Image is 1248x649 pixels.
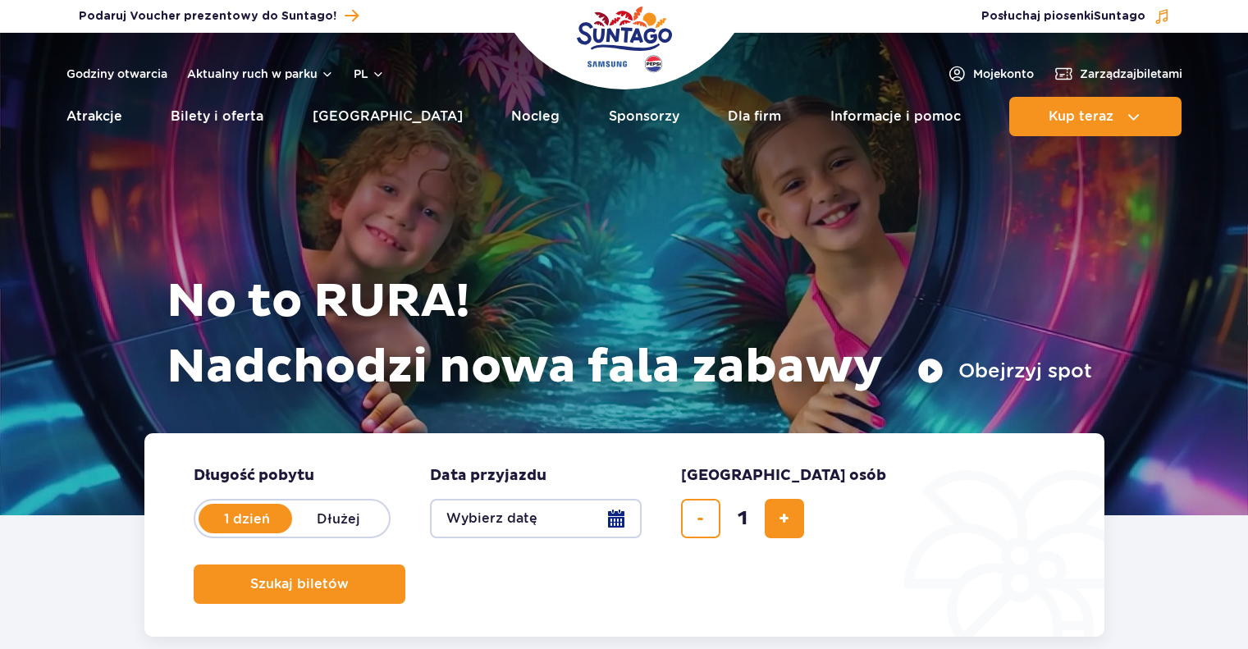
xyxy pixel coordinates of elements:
a: Godziny otwarcia [66,66,167,82]
span: Moje konto [973,66,1034,82]
button: usuń bilet [681,499,720,538]
button: Aktualny ruch w parku [187,67,334,80]
a: Sponsorzy [609,97,679,136]
a: Informacje i pomoc [830,97,961,136]
button: Kup teraz [1009,97,1182,136]
input: liczba biletów [723,499,762,538]
h1: No to RURA! Nadchodzi nowa fala zabawy [167,269,1092,400]
a: Atrakcje [66,97,122,136]
form: Planowanie wizyty w Park of Poland [144,433,1104,637]
span: [GEOGRAPHIC_DATA] osób [681,466,886,486]
span: Suntago [1094,11,1145,22]
span: Długość pobytu [194,466,314,486]
button: Obejrzyj spot [917,358,1092,384]
label: Dłużej [292,501,386,536]
a: Bilety i oferta [171,97,263,136]
span: Zarządzaj biletami [1080,66,1182,82]
button: Szukaj biletów [194,564,405,604]
a: Mojekonto [947,64,1034,84]
span: Data przyjazdu [430,466,546,486]
button: pl [354,66,385,82]
a: [GEOGRAPHIC_DATA] [313,97,463,136]
label: 1 dzień [200,501,294,536]
a: Zarządzajbiletami [1054,64,1182,84]
span: Kup teraz [1049,109,1113,124]
span: Posłuchaj piosenki [981,8,1145,25]
button: Wybierz datę [430,499,642,538]
span: Szukaj biletów [250,577,349,592]
button: dodaj bilet [765,499,804,538]
span: Podaruj Voucher prezentowy do Suntago! [79,8,336,25]
button: Posłuchaj piosenkiSuntago [981,8,1170,25]
a: Nocleg [511,97,560,136]
a: Podaruj Voucher prezentowy do Suntago! [79,5,359,27]
a: Dla firm [728,97,781,136]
